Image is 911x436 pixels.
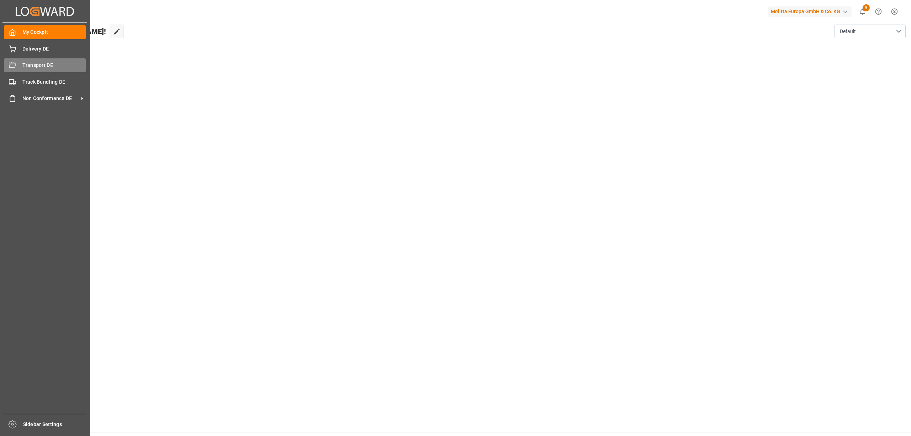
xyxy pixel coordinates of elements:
button: Melitta Europa GmbH & Co. KG [768,5,854,18]
button: show 8 new notifications [854,4,870,20]
span: My Cockpit [22,28,86,36]
span: Delivery DE [22,45,86,53]
span: 8 [863,4,870,11]
div: Melitta Europa GmbH & Co. KG [768,6,852,17]
span: Non Conformance DE [22,95,79,102]
button: open menu [834,25,906,38]
span: Sidebar Settings [23,421,87,428]
span: Transport DE [22,62,86,69]
a: Transport DE [4,58,86,72]
a: Truck Bundling DE [4,75,86,89]
span: Truck Bundling DE [22,78,86,86]
span: Default [840,28,856,35]
a: Delivery DE [4,42,86,56]
a: My Cockpit [4,25,86,39]
button: Help Center [870,4,886,20]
